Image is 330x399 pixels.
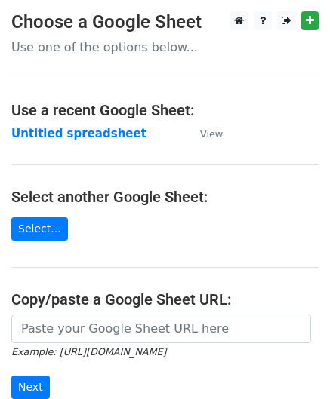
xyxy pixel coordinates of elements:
a: Select... [11,217,68,241]
input: Next [11,376,50,399]
h4: Select another Google Sheet: [11,188,319,206]
input: Paste your Google Sheet URL here [11,315,311,343]
p: Use one of the options below... [11,39,319,55]
h3: Choose a Google Sheet [11,11,319,33]
h4: Copy/paste a Google Sheet URL: [11,290,319,308]
a: View [185,127,223,140]
small: Example: [URL][DOMAIN_NAME] [11,346,166,358]
a: Untitled spreadsheet [11,127,146,140]
small: View [200,128,223,140]
h4: Use a recent Google Sheet: [11,101,319,119]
